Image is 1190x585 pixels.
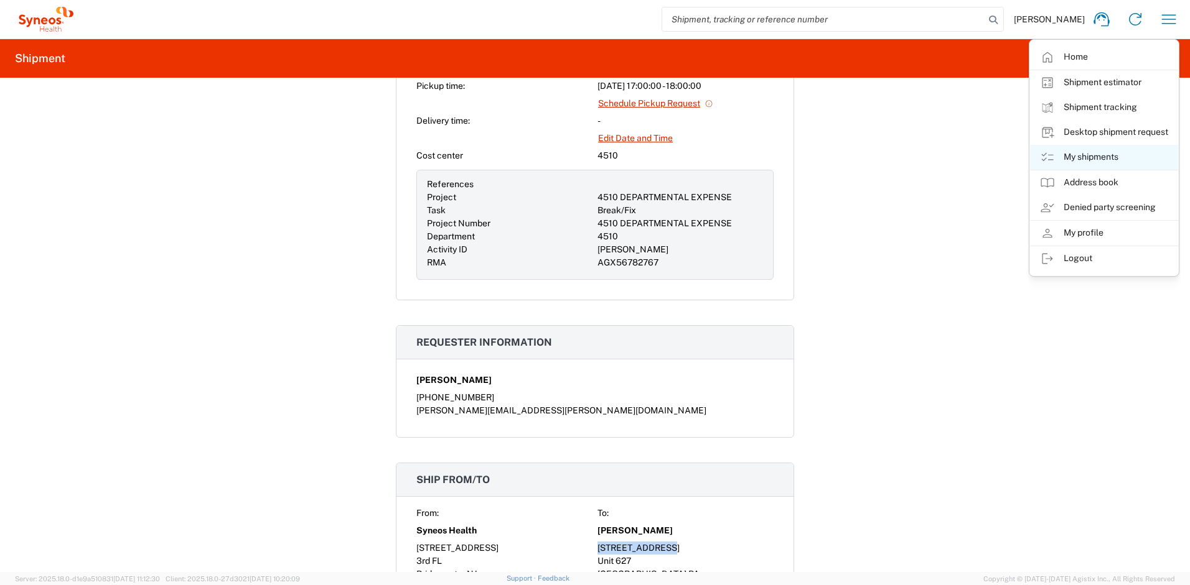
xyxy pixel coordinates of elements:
div: AGX56782767 [597,256,763,269]
div: [STREET_ADDRESS] [597,541,774,555]
div: Project Number [427,217,593,230]
div: - [597,114,774,127]
span: [PERSON_NAME] [1014,14,1085,25]
a: Denied party screening [1030,195,1178,220]
a: Address book [1030,170,1178,195]
span: [PERSON_NAME] [597,524,673,537]
a: Desktop shipment request [1030,120,1178,145]
div: 3rd FL [416,555,593,568]
div: Task [427,204,593,217]
div: 4510 DEPARTMENTAL EXPENSE [597,191,763,204]
div: [DATE] 17:00:00 - 18:00:00 [597,80,774,93]
div: 4510 [597,149,774,162]
span: Delivery time: [416,116,470,126]
span: Syneos Health [416,524,477,537]
span: Bridgewater [416,569,465,579]
span: Client: 2025.18.0-27d3021 [166,575,300,583]
div: Break/Fix [597,204,763,217]
span: Copyright © [DATE]-[DATE] Agistix Inc., All Rights Reserved [983,573,1175,584]
a: Support [507,574,538,582]
span: From: [416,508,439,518]
div: 4510 [597,230,763,243]
span: [DATE] 11:12:30 [113,575,160,583]
div: [STREET_ADDRESS] [416,541,593,555]
span: To: [597,508,609,518]
a: My profile [1030,221,1178,246]
span: Ship from/to [416,474,490,486]
span: NJ [467,569,477,579]
div: [PERSON_NAME][EMAIL_ADDRESS][PERSON_NAME][DOMAIN_NAME] [416,404,774,417]
span: Requester information [416,336,552,348]
div: 4510 DEPARTMENTAL EXPENSE [597,217,763,230]
div: [PERSON_NAME] [597,243,763,256]
div: [PHONE_NUMBER] [416,391,774,404]
a: Home [1030,45,1178,70]
span: [PERSON_NAME] [416,374,492,387]
span: [GEOGRAPHIC_DATA] [597,569,686,579]
span: , [686,569,688,579]
div: Project [427,191,593,204]
div: Unit 627 [597,555,774,568]
a: My shipments [1030,145,1178,170]
input: Shipment, tracking or reference number [662,7,985,31]
span: References [427,179,474,189]
a: Schedule Pickup Request [597,93,714,114]
span: [DATE] 10:20:09 [250,575,300,583]
a: Edit Date and Time [597,127,673,149]
a: Shipment estimator [1030,70,1178,95]
a: Feedback [538,574,569,582]
a: Logout [1030,246,1178,271]
a: Shipment tracking [1030,95,1178,120]
span: , [465,569,467,579]
div: Activity ID [427,243,593,256]
div: Department [427,230,593,243]
span: PA [688,569,700,579]
span: Server: 2025.18.0-d1e9a510831 [15,575,160,583]
span: Cost center [416,150,463,160]
h2: Shipment [15,51,65,66]
div: RMA [427,256,593,269]
span: Pickup time: [416,81,465,91]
